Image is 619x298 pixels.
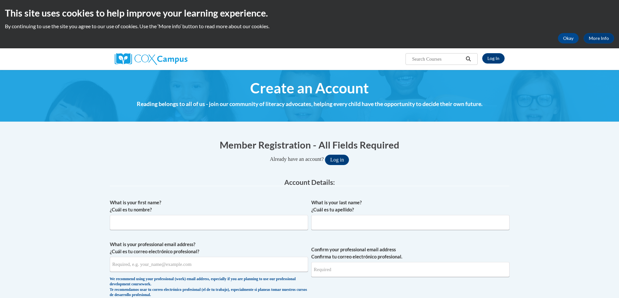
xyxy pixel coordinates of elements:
input: Metadata input [311,215,509,230]
a: Log In [482,53,505,64]
input: Metadata input [110,215,308,230]
span: Already have an account? [270,156,324,162]
input: Metadata input [110,257,308,272]
span: Create an Account [250,79,369,97]
button: Search [463,55,473,63]
input: Required [311,262,509,277]
label: What is your professional email address? ¿Cuál es tu correo electrónico profesional? [110,241,308,255]
span: Account Details: [284,178,335,186]
button: Log in [325,155,349,165]
button: Okay [558,33,579,43]
input: Search Courses [411,55,463,63]
img: Cox Campus [115,53,187,65]
div: We recommend using your professional (work) email address, especially if you are planning to use ... [110,277,308,298]
h2: This site uses cookies to help improve your learning experience. [5,6,614,19]
h1: Member Registration - All Fields Required [110,138,509,151]
h4: Reading belongs to all of us - join our community of literacy advocates, helping every child have... [110,100,509,108]
label: Confirm your professional email address Confirma tu correo electrónico profesional. [311,246,509,260]
label: What is your last name? ¿Cuál es tu apellido? [311,199,509,213]
a: More Info [584,33,614,43]
label: What is your first name? ¿Cuál es tu nombre? [110,199,308,213]
p: By continuing to use the site you agree to our use of cookies. Use the ‘More info’ button to read... [5,23,614,30]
